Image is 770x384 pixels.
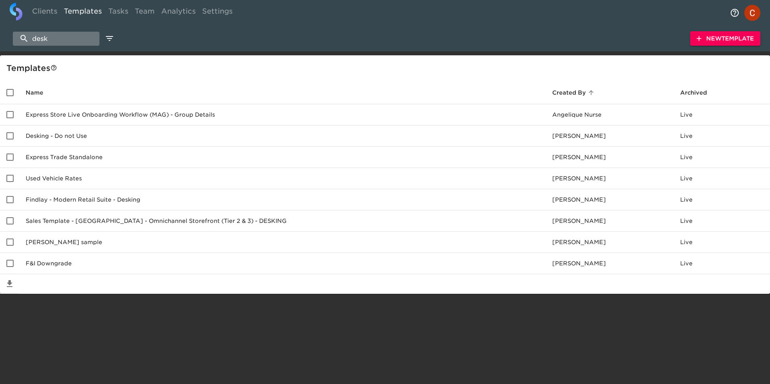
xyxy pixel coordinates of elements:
[546,147,674,168] td: [PERSON_NAME]
[105,3,132,22] a: Tasks
[26,88,54,97] span: Name
[697,34,754,44] span: New Template
[158,3,199,22] a: Analytics
[674,104,770,125] td: Live
[552,88,596,97] span: Created By
[674,210,770,232] td: Live
[61,3,105,22] a: Templates
[132,3,158,22] a: Team
[674,189,770,210] td: Live
[19,104,546,125] td: Express Store Live Onboarding Workflow (MAG) - Group Details
[199,3,236,22] a: Settings
[680,88,717,97] span: Archived
[10,3,22,20] img: logo
[725,3,744,22] button: notifications
[19,125,546,147] td: Desking - Do not Use
[674,253,770,274] td: Live
[19,147,546,168] td: Express Trade Standalone
[674,168,770,189] td: Live
[19,232,546,253] td: [PERSON_NAME] sample
[546,210,674,232] td: [PERSON_NAME]
[13,32,99,46] input: search
[19,189,546,210] td: Findlay - Modern Retail Suite - Desking
[19,210,546,232] td: Sales Template - [GEOGRAPHIC_DATA] - Omnichannel Storefront (Tier 2 & 3) - DESKING
[51,65,57,71] svg: This is a library of all Templates created by your organization. Templates are a collection of Ta...
[103,32,116,45] button: edit
[674,232,770,253] td: Live
[546,232,674,253] td: [PERSON_NAME]
[674,147,770,168] td: Live
[674,125,770,147] td: Live
[19,253,546,274] td: F&I Downgrade
[546,189,674,210] td: [PERSON_NAME]
[546,168,674,189] td: [PERSON_NAME]
[690,31,760,46] button: NewTemplate
[6,62,767,75] div: Template s
[744,5,760,21] img: Profile
[19,168,546,189] td: Used Vehicle Rates
[546,253,674,274] td: [PERSON_NAME]
[29,3,61,22] a: Clients
[546,125,674,147] td: [PERSON_NAME]
[546,104,674,125] td: Angelique Nurse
